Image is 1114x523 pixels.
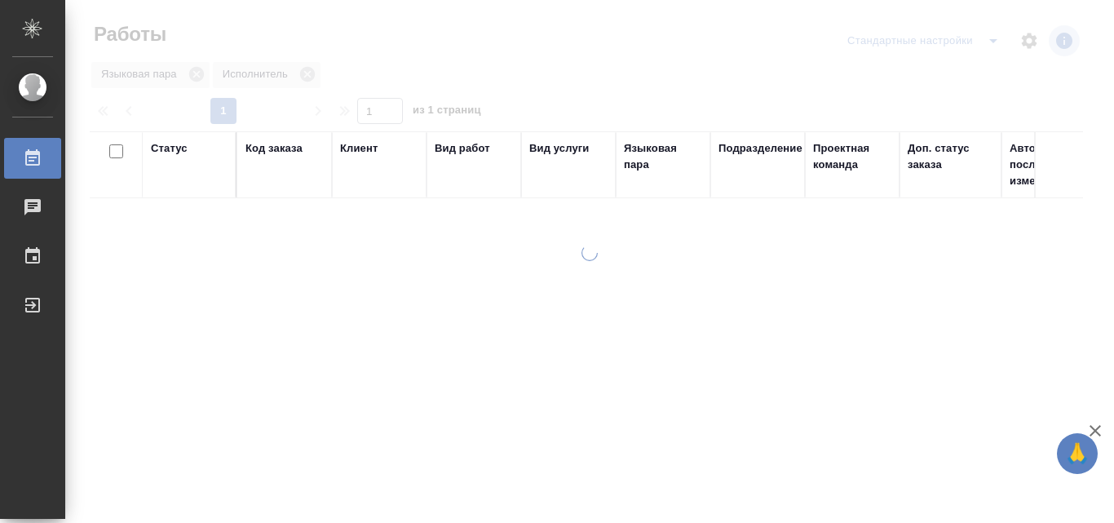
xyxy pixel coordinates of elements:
div: Вид услуги [529,140,590,157]
div: Языковая пара [624,140,702,173]
div: Доп. статус заказа [908,140,993,173]
div: Код заказа [245,140,303,157]
div: Подразделение [718,140,802,157]
div: Статус [151,140,188,157]
span: 🙏 [1063,437,1091,471]
div: Проектная команда [813,140,891,173]
button: 🙏 [1057,433,1098,474]
div: Автор последнего изменения [1010,140,1088,189]
div: Клиент [340,140,378,157]
div: Вид работ [435,140,490,157]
